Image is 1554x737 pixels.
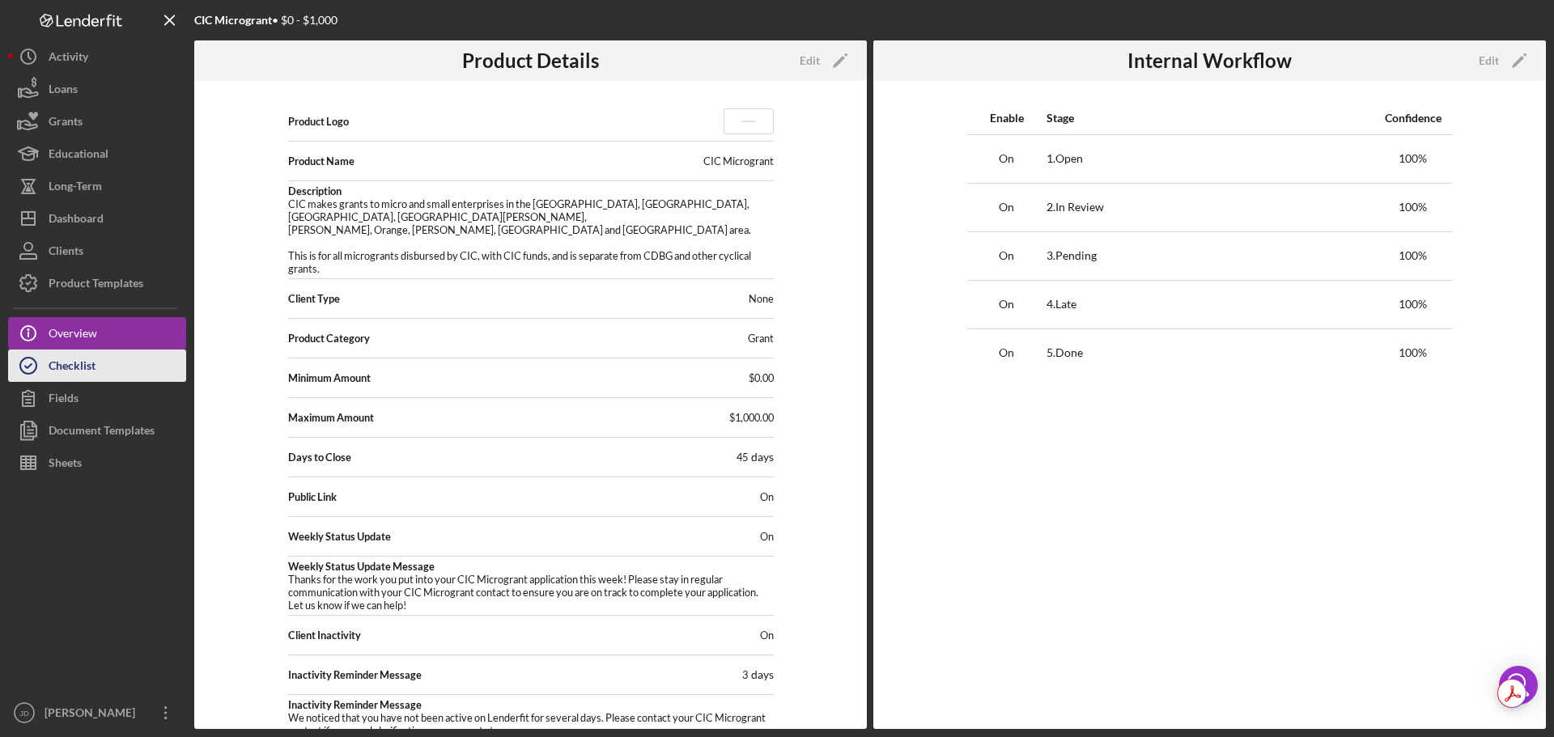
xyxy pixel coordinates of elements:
th: Confidence [1374,102,1453,134]
button: Fields [8,382,186,414]
span: Client Inactivity [288,629,361,642]
span: Client Type [288,292,340,305]
span: Minimum Amount [288,371,371,384]
h3: Internal Workflow [1127,49,1292,72]
span: Product Logo [288,115,349,128]
div: Product Templates [49,267,143,303]
button: Long-Term [8,170,186,202]
td: 100 % [1374,183,1453,231]
div: Fields [49,382,79,418]
pre: We noticed that you have not been active on Lenderfit for several days. Please contact your CIC M... [288,711,774,737]
button: Document Templates [8,414,186,447]
td: 100 % [1374,328,1453,377]
span: Maximum Amount [288,411,374,424]
div: Edit [800,49,820,73]
button: Activity [8,40,186,73]
span: On [760,629,774,642]
span: Inactivity Reminder Message [288,668,422,681]
button: JD[PERSON_NAME] [8,697,186,729]
div: Open Intercom Messenger [1499,666,1538,705]
span: days [751,450,774,464]
div: 45 [737,451,774,464]
pre: CIC makes grants to micro and small enterprises in the [GEOGRAPHIC_DATA], [GEOGRAPHIC_DATA], [GEO... [288,197,774,275]
b: CIC Microgrant [194,13,272,27]
span: Description [288,184,774,197]
div: Edit [1479,49,1499,73]
td: 100 % [1374,280,1453,328]
div: Long-Term [49,170,102,206]
td: 100 % [1374,134,1453,183]
span: Public Link [288,490,337,503]
div: Grants [49,105,83,142]
span: Product Name [288,155,355,167]
span: days [751,667,774,681]
div: Loans [49,73,78,109]
span: On [760,490,774,503]
span: $0.00 [749,371,774,384]
button: Loans [8,73,186,105]
div: Sheets [49,447,82,483]
td: 2 . In Review [1047,183,1374,231]
button: Checklist [8,349,186,382]
th: Stage [1047,102,1374,134]
button: Product Templates [8,267,186,299]
span: Weekly Status Update Message [288,560,774,573]
div: Document Templates [49,414,155,451]
td: On [967,231,1047,280]
span: Inactivity Reminder Message [288,698,774,711]
span: Product Category [288,332,370,345]
div: CIC Microgrant [703,155,774,167]
div: Clients [49,235,83,271]
td: 3 . Pending [1047,231,1374,280]
td: On [967,328,1047,377]
button: Educational [8,138,186,170]
td: 4 . Late [1047,280,1374,328]
pre: Thanks for the work you put into your CIC Microgrant application this week! Please stay in regula... [288,573,774,612]
td: On [967,134,1047,183]
div: Overview [49,317,97,354]
text: JD [19,709,29,718]
button: Edit [790,49,854,73]
button: Grants [8,105,186,138]
div: None [749,292,774,305]
td: On [967,183,1047,231]
button: Sheets [8,447,186,479]
td: 100 % [1374,231,1453,280]
div: Grant [748,332,774,345]
div: • $0 - $1,000 [194,14,338,27]
button: Clients [8,235,186,267]
div: Dashboard [49,202,104,239]
button: Edit [1469,49,1533,73]
td: 5 . Done [1047,328,1374,377]
span: Weekly Status Update [288,530,391,543]
td: On [967,280,1047,328]
button: Dashboard [8,202,186,235]
div: Educational [49,138,108,174]
div: Checklist [49,349,96,386]
td: 1 . Open [1047,134,1374,183]
div: Activity [49,40,88,77]
h3: Product Details [462,49,599,72]
div: 3 [742,668,774,681]
button: Overview [8,317,186,349]
div: [PERSON_NAME] [40,697,146,733]
span: On [760,530,774,543]
span: $1,000.00 [729,411,774,424]
th: Enable [967,102,1047,134]
span: Days to Close [288,451,351,464]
